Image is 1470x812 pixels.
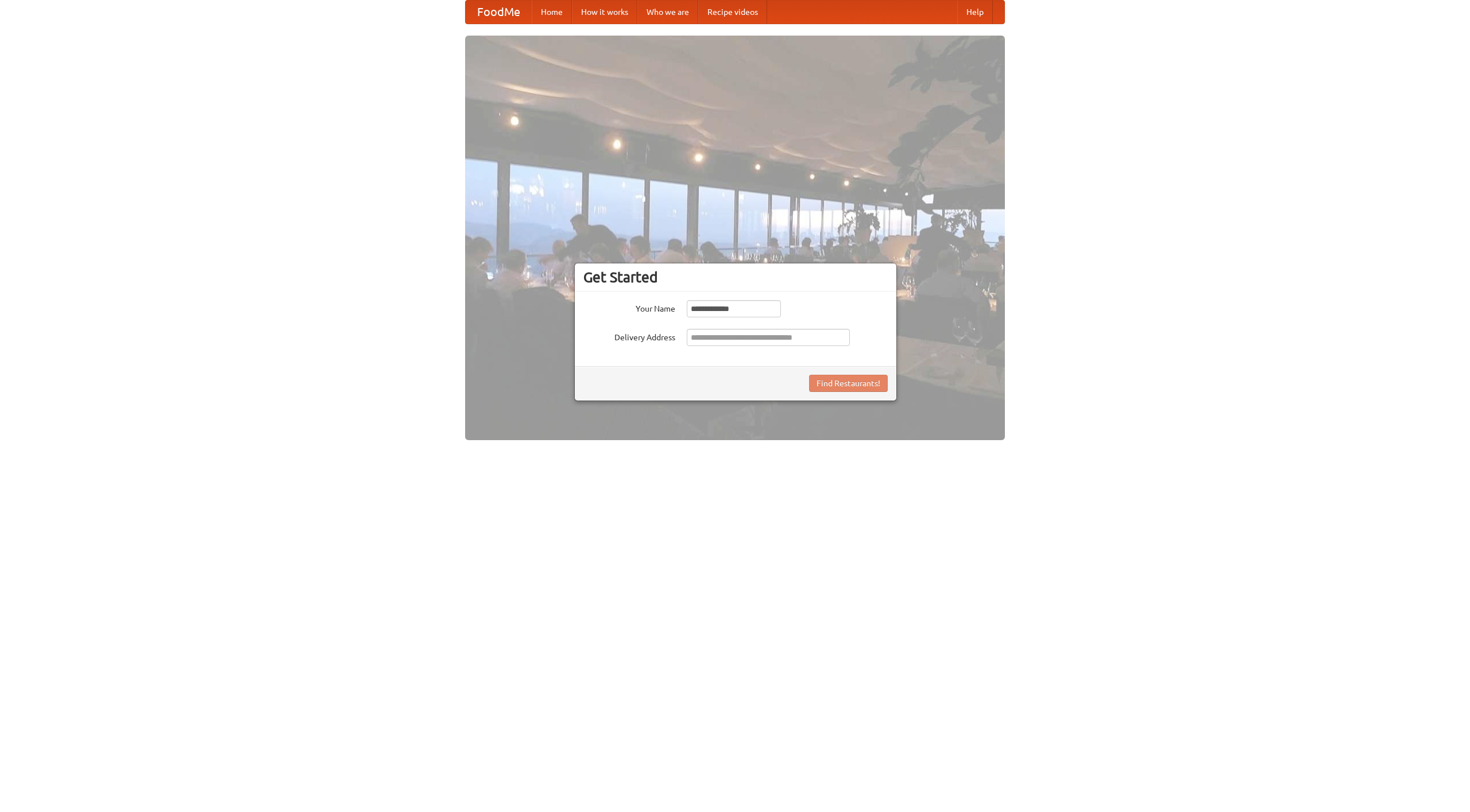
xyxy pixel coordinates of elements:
label: Your Name [583,300,675,314]
button: Find Restaurants! [809,375,888,392]
a: Recipe videos [698,1,767,24]
a: Who we are [637,1,698,24]
a: FoodMe [466,1,532,24]
a: How it works [572,1,637,24]
a: Home [532,1,572,24]
a: Help [957,1,993,24]
label: Delivery Address [583,329,675,343]
h3: Get Started [583,269,888,286]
